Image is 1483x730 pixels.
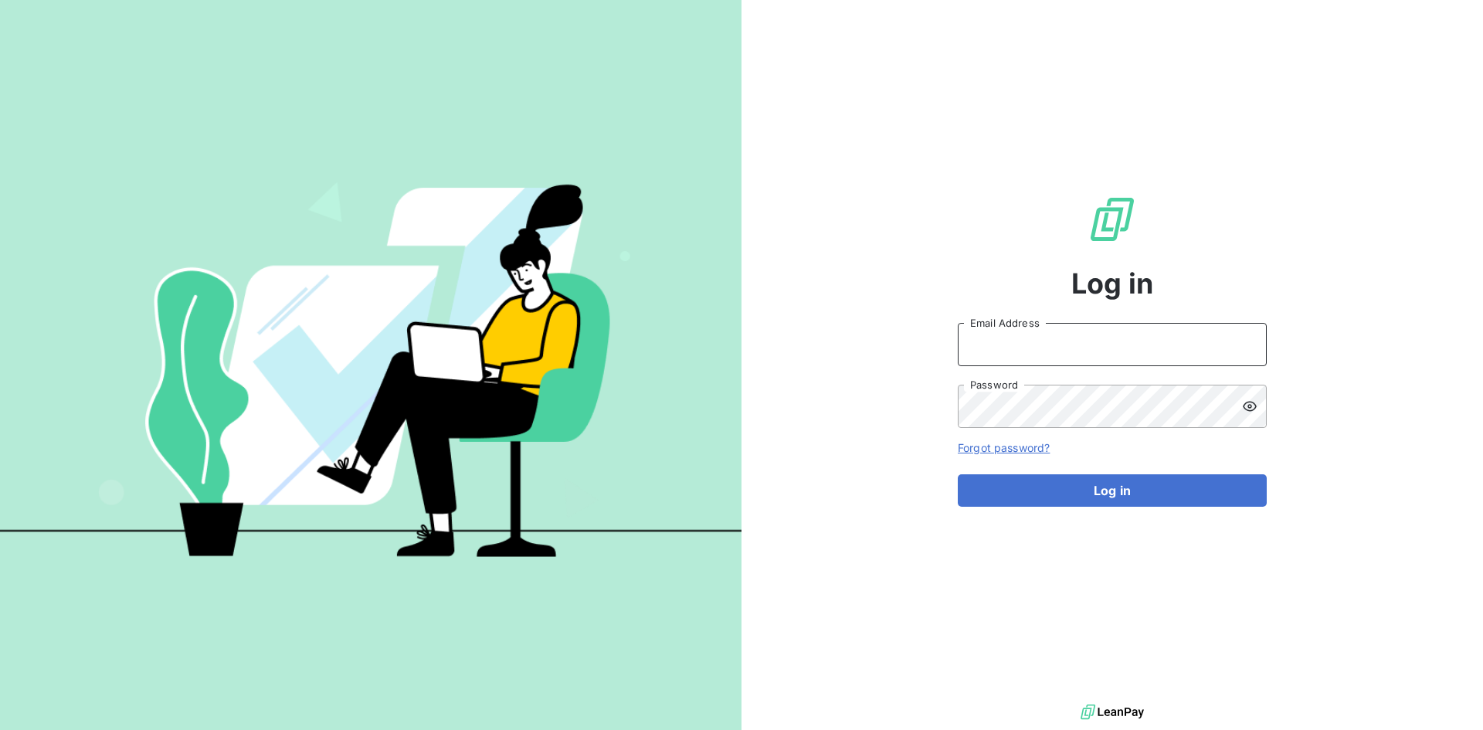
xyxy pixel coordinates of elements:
button: Log in [958,474,1267,507]
img: LeanPay Logo [1088,195,1137,244]
input: placeholder [958,323,1267,366]
a: Forgot password? [958,441,1050,454]
img: logo [1081,701,1144,724]
span: Log in [1071,263,1154,304]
